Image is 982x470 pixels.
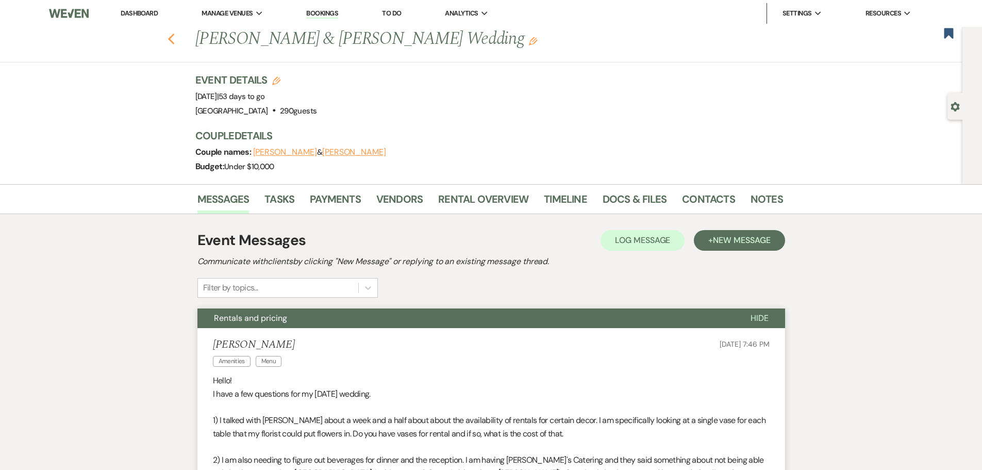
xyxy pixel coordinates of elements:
span: 290 guests [280,106,317,116]
button: Log Message [601,230,685,251]
a: Payments [310,191,361,214]
span: | [217,91,265,102]
a: Bookings [306,9,338,19]
button: +New Message [694,230,785,251]
button: Open lead details [951,101,960,111]
a: Notes [751,191,783,214]
p: Hello! [213,374,770,387]
button: [PERSON_NAME] [322,148,386,156]
a: Tasks [264,191,294,214]
span: 53 days to go [219,91,265,102]
button: Edit [529,36,537,45]
span: Menu [256,356,281,367]
p: 1) I talked with [PERSON_NAME] about a week and a half about about the availability of rentals fo... [213,414,770,440]
span: Budget: [195,161,225,172]
span: & [253,147,386,157]
span: [GEOGRAPHIC_DATA] [195,106,268,116]
a: Messages [197,191,249,214]
div: Filter by topics... [203,282,258,294]
h1: [PERSON_NAME] & [PERSON_NAME] Wedding [195,27,657,52]
p: I have a few questions for my [DATE] wedding. [213,387,770,401]
a: Rental Overview [438,191,528,214]
span: Couple names: [195,147,253,157]
button: [PERSON_NAME] [253,148,317,156]
a: To Do [382,9,401,18]
span: Log Message [615,235,670,246]
span: Amenities [213,356,251,367]
h1: Event Messages [197,230,306,251]
h2: Communicate with clients by clicking "New Message" or replying to an existing message thread. [197,255,785,268]
span: [DATE] [195,91,265,102]
button: Rentals and pricing [197,309,734,328]
a: Vendors [376,191,423,214]
h3: Event Details [195,73,317,87]
span: New Message [713,235,770,246]
span: Hide [751,313,769,323]
span: Manage Venues [202,8,253,19]
button: Hide [734,309,785,328]
span: Rentals and pricing [214,313,287,323]
span: Analytics [445,8,478,19]
span: Resources [866,8,901,19]
h3: Couple Details [195,128,773,143]
a: Timeline [544,191,587,214]
a: Docs & Files [603,191,667,214]
span: Under $10,000 [224,161,274,172]
a: Contacts [682,191,735,214]
h5: [PERSON_NAME] [213,338,295,351]
span: Settings [783,8,812,19]
span: [DATE] 7:46 PM [720,339,769,349]
a: Dashboard [121,9,158,18]
img: Weven Logo [49,3,88,24]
